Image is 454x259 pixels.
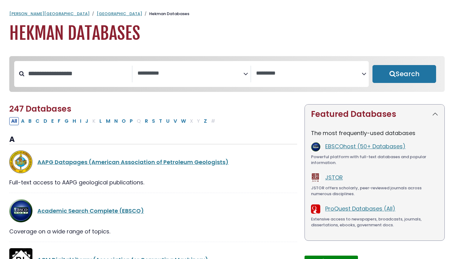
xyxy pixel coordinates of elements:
a: Academic Search Complete (EBSCO) [37,207,144,215]
a: EBSCOhost (50+ Databases) [325,142,406,150]
textarea: Search [137,70,243,77]
button: Filter Results M [104,117,112,125]
a: AAPG Datapages (American Association of Petroleum Geologists) [37,158,229,166]
span: 247 Databases [9,103,71,114]
button: Filter Results I [78,117,83,125]
textarea: Search [256,70,362,77]
button: Filter Results D [42,117,49,125]
button: Filter Results B [27,117,33,125]
button: Filter Results Z [202,117,209,125]
h1: Hekman Databases [9,23,445,44]
button: Filter Results T [157,117,164,125]
button: Filter Results R [143,117,150,125]
div: Powerful platform with full-text databases and popular information. [311,154,438,166]
li: Hekman Databases [142,11,189,17]
button: Filter Results P [128,117,135,125]
div: Extensive access to newspapers, broadcasts, journals, dissertations, ebooks, government docs. [311,216,438,228]
button: Filter Results J [83,117,90,125]
button: Featured Databases [305,105,444,124]
button: Filter Results W [179,117,188,125]
button: Filter Results G [63,117,70,125]
button: Filter Results N [112,117,120,125]
div: Full-text access to AAPG geological publications. [9,178,297,187]
button: Filter Results O [120,117,128,125]
div: Coverage on a wide range of topics. [9,227,297,236]
nav: breadcrumb [9,11,445,17]
button: Filter Results C [34,117,41,125]
p: The most frequently-used databases [311,129,438,137]
div: JSTOR offers scholarly, peer-reviewed journals across numerous disciplines. [311,185,438,197]
button: Filter Results E [49,117,56,125]
input: Search database by title or keyword [24,68,132,79]
div: Alpha-list to filter by first letter of database name [9,117,218,125]
nav: Search filters [9,56,445,92]
button: Filter Results V [172,117,179,125]
button: Filter Results F [56,117,62,125]
button: Filter Results U [164,117,171,125]
a: [GEOGRAPHIC_DATA] [97,11,142,17]
a: [PERSON_NAME][GEOGRAPHIC_DATA] [9,11,90,17]
button: All [9,117,19,125]
button: Filter Results A [19,117,26,125]
h3: A [9,135,297,144]
button: Submit for Search Results [372,65,436,83]
button: Filter Results L [98,117,104,125]
button: Filter Results H [71,117,78,125]
button: Filter Results S [150,117,157,125]
a: JSTOR [325,174,343,181]
a: ProQuest Databases (All) [325,205,395,212]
